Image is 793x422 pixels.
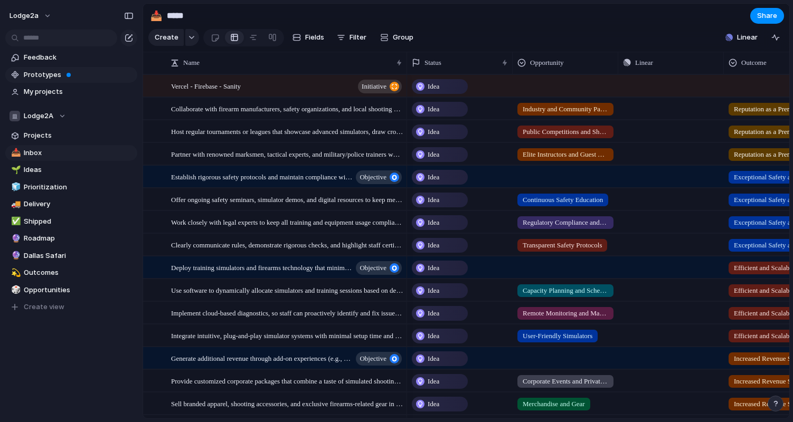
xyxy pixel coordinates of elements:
button: Share [750,8,784,24]
span: Regulatory Compliance and Certification [523,217,608,228]
span: Use software to dynamically allocate simulators and training sessions based on demand, with an ea... [171,284,403,296]
div: 🌱Ideas [5,162,137,178]
button: Lodge2A [5,108,137,124]
div: 🔮 [11,250,18,262]
span: Group [393,32,413,43]
a: 🎲Opportunities [5,282,137,298]
span: Fields [305,32,324,43]
span: Inbox [24,148,134,158]
span: Idea [428,331,439,341]
span: Clearly communicate rules, demonstrate rigorous checks, and highlight staff certifications to boo... [171,238,403,251]
span: Feedback [24,52,134,63]
a: 📥Inbox [5,145,137,161]
span: Prioritization [24,182,134,193]
span: Deploy training simulators and firearms technology that minimize maintenance costs and downtime, ... [171,261,353,273]
span: Linear [635,57,653,68]
span: Remote Monitoring and Maintenance [523,308,608,319]
span: Capacity Planning and Scheduling [523,285,608,296]
div: 💫 [11,267,18,279]
span: Opportunity [530,57,564,68]
span: Idea [428,308,439,319]
div: 🚚Delivery [5,196,137,212]
button: initiative [358,80,402,93]
span: Merchandise and Gear [523,399,585,409]
span: Outcomes [24,267,134,278]
span: Shipped [24,216,134,227]
div: 📥 [150,8,162,23]
span: Linear [737,32,758,43]
button: Create view [5,299,137,315]
span: Host regular tournaments or leagues that showcase advanced simulators, draw crowds, and create bu... [171,125,403,137]
button: 🎲 [10,285,20,295]
span: Idea [428,172,439,183]
span: Offer ongoing safety seminars, simulator demos, and digital resources to keep members informed ab... [171,193,403,205]
div: 🔮Roadmap [5,231,137,246]
a: ✅Shipped [5,214,137,229]
div: 🌱 [11,164,18,176]
button: ✅ [10,216,20,227]
span: Collaborate with firearm manufacturers, safety organizations, and local shooting clubs to co-prom... [171,102,403,114]
a: 💫Outcomes [5,265,137,281]
span: Create view [24,302,64,312]
span: Projects [24,130,134,141]
button: 🧊 [10,182,20,193]
span: Generate additional revenue through add-on experiences (e.g., advanced training modules, exclusiv... [171,352,353,364]
span: Idea [428,399,439,409]
span: Delivery [24,199,134,209]
span: Corporate Events and Private Sessions [523,376,608,387]
a: Projects [5,128,137,143]
button: 🚚 [10,199,20,209]
span: Idea [428,376,439,387]
button: 🔮 [10,233,20,244]
span: objective [360,351,386,366]
button: Group [375,29,419,46]
button: Create [148,29,184,46]
span: Idea [428,240,439,251]
span: Idea [428,195,439,205]
a: My projects [5,84,137,100]
span: Prototypes [24,70,134,80]
span: Integrate intuitive, plug-and-play simulator systems with minimal setup time and user-friendly in... [171,329,403,341]
div: 🔮 [11,233,18,245]
span: initiative [362,79,386,94]
span: Transparent Safety Protocols [523,240,602,251]
button: objective [356,352,402,366]
div: 🎲 [11,284,18,296]
span: Create [155,32,178,43]
span: Idea [428,353,439,364]
button: Linear [721,30,762,45]
span: Ideas [24,165,134,175]
span: Status [424,57,441,68]
span: Partner with renowned marksmen, tactical experts, and military/police trainers who can host exclu... [171,148,403,160]
span: Opportunities [24,285,134,295]
div: 🧊 [11,181,18,193]
span: Industry and Community Partnerships [523,104,608,114]
button: 📥 [148,7,165,24]
button: Fields [288,29,328,46]
span: Idea [428,217,439,228]
span: Elite Instructors and Guest Trainers [523,149,608,160]
span: Dallas Safari [24,251,134,261]
span: Work closely with legal experts to keep all training and equipment usage compliant with federal, ... [171,216,403,228]
span: Vercel - Firebase - Sanity [171,80,241,92]
span: Idea [428,285,439,296]
div: 🧊Prioritization [5,179,137,195]
button: 📥 [10,148,20,158]
span: User-Friendly Simulators [523,331,592,341]
span: Lodge2A [24,111,53,121]
a: 🔮Dallas Safari [5,248,137,264]
span: Idea [428,127,439,137]
span: Idea [428,149,439,160]
button: 🌱 [10,165,20,175]
span: Outcome [741,57,767,68]
button: lodge2a [5,7,57,24]
span: Establish rigorous safety protocols and maintain compliance with all firearms regulations to prot... [171,170,353,183]
span: Filter [350,32,366,43]
span: Roadmap [24,233,134,244]
span: Idea [428,104,439,114]
span: objective [360,261,386,275]
div: ✅ [11,215,18,227]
